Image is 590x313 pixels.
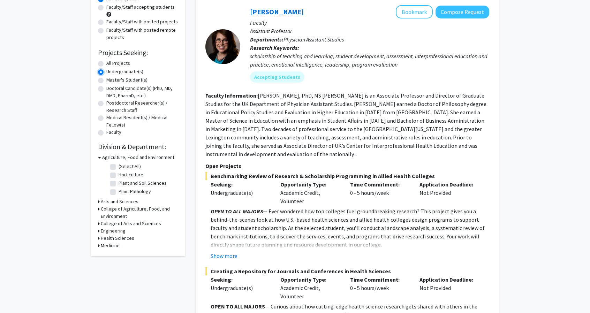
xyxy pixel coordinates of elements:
h3: Arts and Sciences [101,198,138,205]
div: scholarship of teaching and learning, student development, assessment, interprofessional educatio... [250,52,489,69]
strong: OPEN TO ALL MAJORS [211,303,265,310]
mat-chip: Accepting Students [250,71,304,83]
label: Horticulture [119,171,143,178]
div: Not Provided [414,180,484,205]
p: Seeking: [211,275,270,284]
span: Physician Assistant Studies [283,36,344,43]
p: Assistant Professor [250,27,489,35]
a: [PERSON_NAME] [250,7,304,16]
p: Application Deadline: [419,180,479,189]
label: Faculty/Staff with posted remote projects [106,26,178,41]
button: Show more [211,252,237,260]
em: OPEN TO ALL MAJORS [211,208,263,215]
label: Postdoctoral Researcher(s) / Research Staff [106,99,178,114]
fg-read-more: [PERSON_NAME], PhD, MS [PERSON_NAME] is an Associate Professor and Director of Graduate Studies f... [205,92,486,158]
p: Opportunity Type: [280,180,340,189]
iframe: Chat [5,282,30,308]
label: (Select All) [119,163,141,170]
p: Seeking: [211,180,270,189]
p: Time Commitment: [350,180,409,189]
p: Time Commitment: [350,275,409,284]
p: — Ever wondered how top colleges fuel groundbreaking research? This project gives you a behind-th... [211,207,489,249]
div: 0 - 5 hours/week [345,275,415,300]
b: Departments: [250,36,283,43]
label: Master's Student(s) [106,76,147,84]
div: Undergraduate(s) [211,189,270,197]
div: Academic Credit, Volunteer [275,180,345,205]
p: Open Projects [205,162,489,170]
h2: Projects Seeking: [98,48,178,57]
h3: College of Arts and Sciences [101,220,161,227]
div: Undergraduate(s) [211,284,270,292]
label: Faculty/Staff with posted projects [106,18,178,25]
label: All Projects [106,60,130,67]
h3: Health Sciences [101,235,134,242]
button: Compose Request to Leslie Woltenberg [436,6,489,18]
span: Benchmarking Review of Research & Scholarship Programming in Allied Health Colleges [205,172,489,180]
label: Doctoral Candidate(s) (PhD, MD, DMD, PharmD, etc.) [106,85,178,99]
b: Research Keywords: [250,44,299,51]
label: Medical Resident(s) / Medical Fellow(s) [106,114,178,129]
p: Opportunity Type: [280,275,340,284]
span: Creating a Repository for Journals and Conferences in Health Sciences [205,267,489,275]
div: 0 - 5 hours/week [345,180,415,205]
label: Plant Pathology [119,188,151,195]
h3: Medicine [101,242,120,249]
h2: Division & Department: [98,143,178,151]
b: Faculty Information: [205,92,258,99]
div: Academic Credit, Volunteer [275,275,345,300]
button: Add Leslie Woltenberg to Bookmarks [396,5,433,18]
h3: College of Agriculture, Food, and Environment [101,205,178,220]
div: Not Provided [414,275,484,300]
h3: Engineering [101,227,126,235]
label: Faculty [106,129,121,136]
p: Application Deadline: [419,275,479,284]
p: Faculty [250,18,489,27]
label: Faculty/Staff accepting students [106,3,175,11]
label: Undergraduate(s) [106,68,143,75]
label: Plant and Soil Sciences [119,180,167,187]
h3: Agriculture, Food and Environment [102,154,174,161]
